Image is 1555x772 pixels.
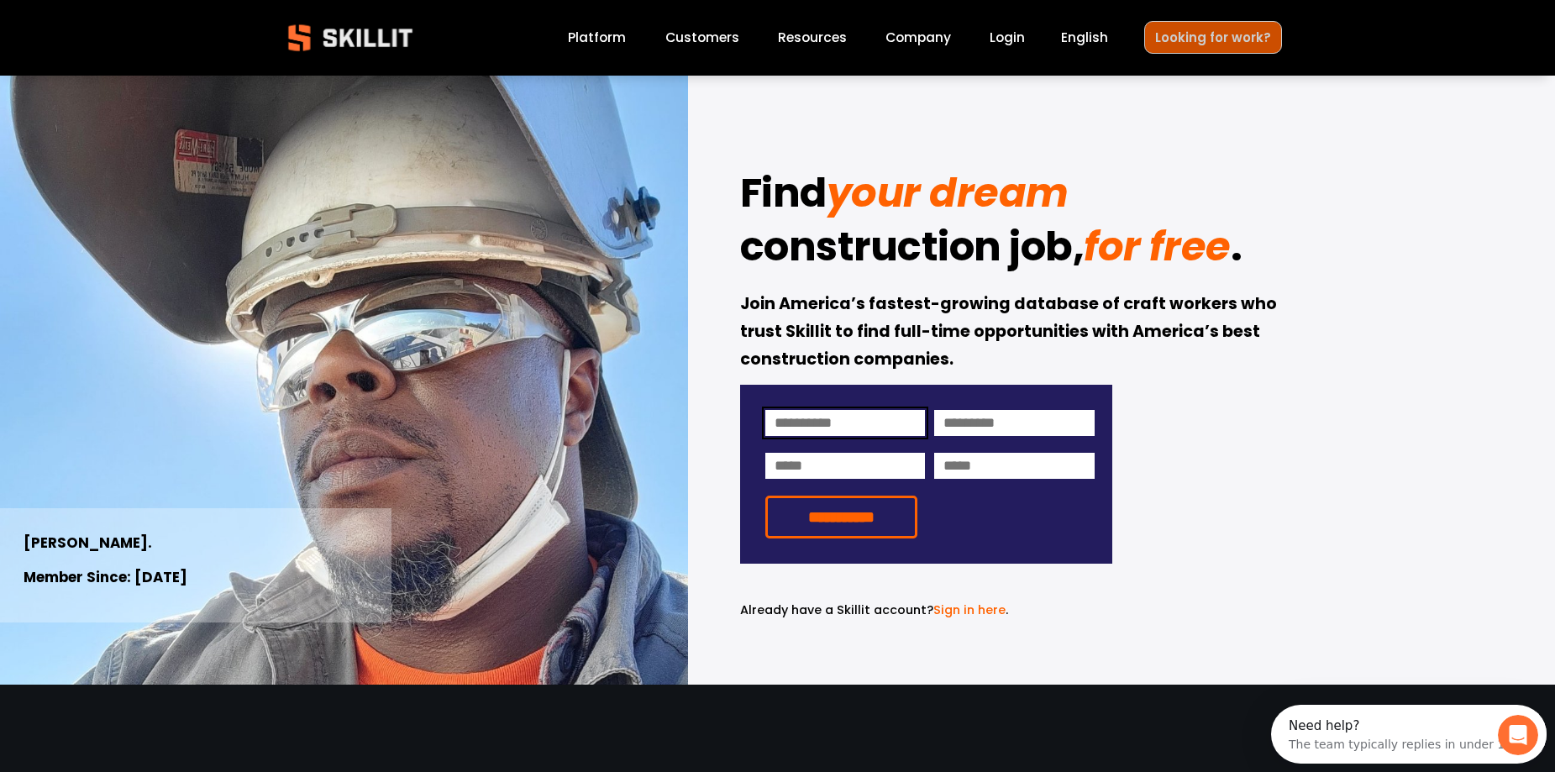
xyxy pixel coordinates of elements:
[1231,216,1242,285] strong: .
[827,165,1069,221] em: your dream
[740,291,1280,374] strong: Join America’s fastest-growing database of craft workers who trust Skillit to find full-time oppo...
[933,601,1006,618] a: Sign in here
[1061,27,1108,50] div: language picker
[1271,705,1547,764] iframe: Intercom live chat discovery launcher
[24,566,187,591] strong: Member Since: [DATE]
[7,7,291,53] div: Open Intercom Messenger
[665,27,739,50] a: Customers
[1084,218,1230,275] em: for free
[740,601,1112,620] p: .
[18,14,241,28] div: Need help?
[1061,28,1108,47] span: English
[24,532,152,556] strong: [PERSON_NAME].
[18,28,241,45] div: The team typically replies in under 1h
[778,28,847,47] span: Resources
[885,27,951,50] a: Company
[740,601,933,618] span: Already have a Skillit account?
[740,162,827,231] strong: Find
[1498,715,1538,755] iframe: Intercom live chat
[568,27,626,50] a: Platform
[778,27,847,50] a: folder dropdown
[740,216,1085,285] strong: construction job,
[274,13,427,63] img: Skillit
[1144,21,1282,54] a: Looking for work?
[990,27,1025,50] a: Login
